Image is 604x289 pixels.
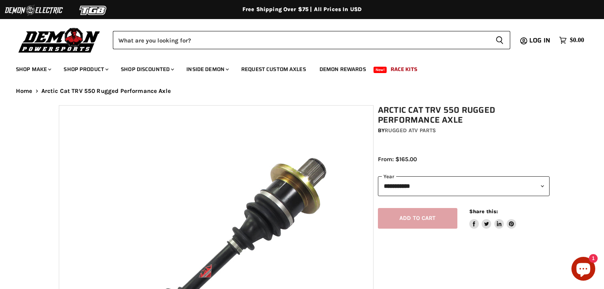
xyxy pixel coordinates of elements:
img: TGB Logo 2 [64,3,123,18]
span: From: $165.00 [378,156,417,163]
div: by [378,126,550,135]
a: Inside Demon [180,61,234,77]
span: Log in [529,35,550,45]
span: New! [374,67,387,73]
inbox-online-store-chat: Shopify online store chat [569,257,598,283]
span: Share this: [469,208,498,214]
a: Request Custom Axles [235,61,312,77]
form: Product [113,31,510,49]
button: Search [489,31,510,49]
h1: Arctic Cat TRV 550 Rugged Performance Axle [378,105,550,125]
span: Arctic Cat TRV 550 Rugged Performance Axle [41,88,171,94]
a: Rugged ATV Parts [385,127,436,134]
a: Shop Product [58,61,113,77]
a: $0.00 [555,35,588,46]
a: Home [16,88,33,94]
a: Race Kits [385,61,423,77]
ul: Main menu [10,58,582,77]
img: Demon Powersports [16,26,103,54]
a: Log in [526,37,555,44]
select: year [378,176,550,196]
img: Demon Electric Logo 2 [4,3,64,18]
input: Search [113,31,489,49]
a: Shop Make [10,61,56,77]
aside: Share this: [469,208,517,229]
a: Demon Rewards [314,61,372,77]
span: $0.00 [570,37,584,44]
a: Shop Discounted [115,61,179,77]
